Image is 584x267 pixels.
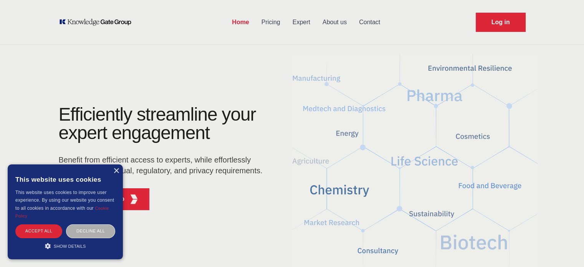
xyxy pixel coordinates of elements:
[546,230,584,267] iframe: Chat Widget
[316,12,353,32] a: About us
[113,168,119,174] div: Close
[255,12,286,32] a: Pricing
[15,170,115,189] div: This website uses cookies
[15,224,62,238] div: Accept all
[66,224,115,238] div: Decline all
[59,18,137,26] a: KOL Knowledge Platform: Talk to Key External Experts (KEE)
[15,190,114,211] span: This website uses cookies to improve user experience. By using our website you consent to all coo...
[15,206,109,218] a: Cookie Policy
[59,104,256,143] h1: Efficiently streamline your expert engagement
[59,154,268,176] p: Benefit from efficient access to experts, while effortlessly managing contractual, regulatory, an...
[476,13,526,32] a: Request Demo
[226,12,255,32] a: Home
[15,242,115,250] div: Show details
[353,12,386,32] a: Contact
[129,194,139,204] img: KGG Fifth Element RED
[54,244,86,249] span: Show details
[286,12,316,32] a: Expert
